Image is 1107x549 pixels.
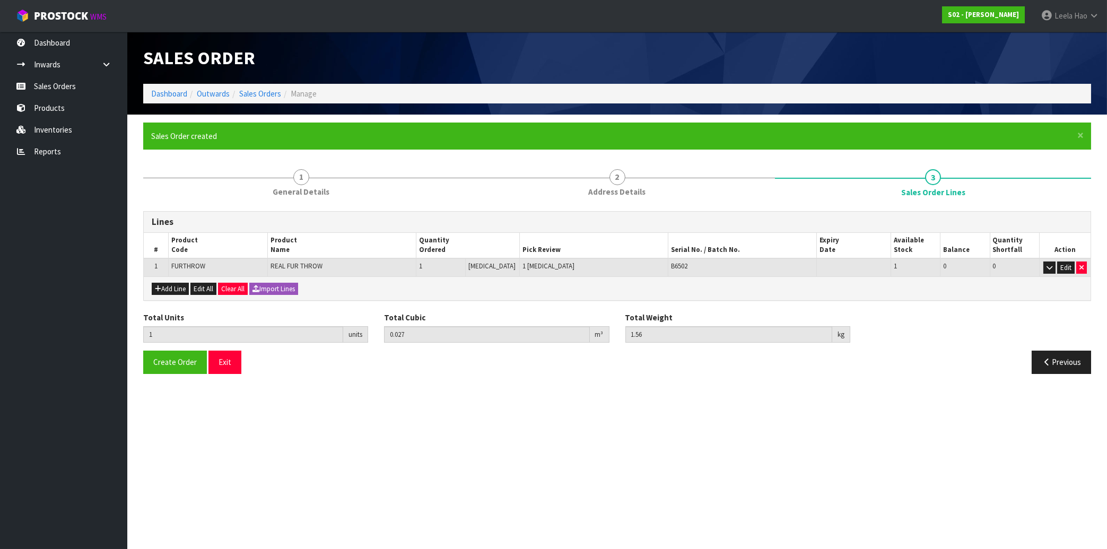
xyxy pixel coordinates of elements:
div: kg [832,326,850,343]
span: Manage [291,89,317,99]
th: Action [1039,233,1091,258]
a: Dashboard [151,89,187,99]
span: 1 [419,262,422,271]
label: Total Cubic [384,312,425,323]
input: Total Cubic [384,326,589,343]
span: General Details [273,186,329,197]
th: Quantity Ordered [416,233,519,258]
span: Sales Order created [151,131,217,141]
img: cube-alt.png [16,9,29,22]
div: m³ [590,326,609,343]
span: ProStock [34,9,88,23]
strong: S02 - [PERSON_NAME] [948,10,1019,19]
span: FURTHROW [171,262,205,271]
span: 0 [993,262,996,271]
span: 1 [154,262,158,271]
span: × [1077,128,1084,143]
th: Available Stock [891,233,940,258]
th: Quantity Shortfall [990,233,1039,258]
th: Product Name [267,233,416,258]
span: Hao [1074,11,1087,21]
th: Product Code [169,233,268,258]
a: Outwards [197,89,230,99]
button: Create Order [143,351,207,373]
span: 1 [894,262,897,271]
label: Total Weight [625,312,673,323]
button: Edit All [190,283,216,295]
button: Edit [1057,262,1075,274]
span: Address Details [589,186,646,197]
th: Pick Review [520,233,668,258]
h3: Lines [152,217,1083,227]
span: [MEDICAL_DATA] [468,262,516,271]
span: 2 [609,169,625,185]
button: Exit [208,351,241,373]
th: Serial No. / Batch No. [668,233,817,258]
input: Total Weight [625,326,832,343]
span: Sales Order Lines [143,203,1091,382]
span: 1 [293,169,309,185]
label: Total Units [143,312,184,323]
span: 0 [943,262,946,271]
button: Add Line [152,283,189,295]
span: 3 [925,169,941,185]
div: units [343,326,368,343]
button: Previous [1032,351,1091,373]
button: Import Lines [249,283,298,295]
a: Sales Orders [239,89,281,99]
span: REAL FUR THROW [271,262,322,271]
th: # [144,233,169,258]
th: Expiry Date [816,233,891,258]
th: Balance [940,233,990,258]
input: Total Units [143,326,343,343]
span: Sales Order Lines [901,187,965,198]
span: B6502 [671,262,687,271]
small: WMS [90,12,107,22]
span: 1 [MEDICAL_DATA] [522,262,574,271]
span: Sales Order [143,46,255,69]
span: Leela [1054,11,1073,21]
span: Create Order [153,357,197,367]
button: Clear All [218,283,248,295]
